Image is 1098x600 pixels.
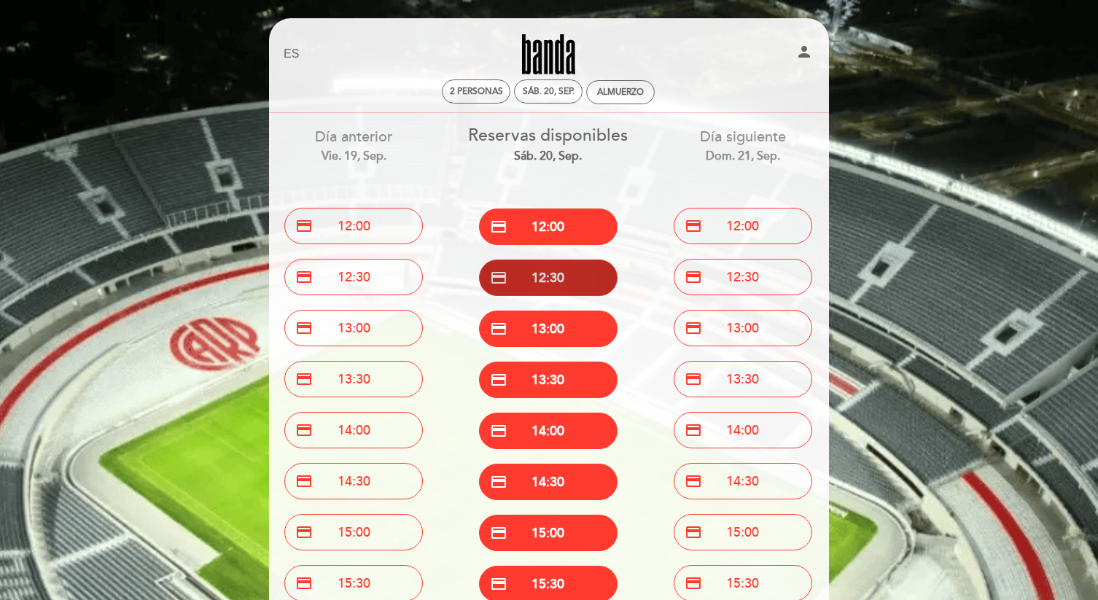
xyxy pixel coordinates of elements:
[284,208,423,244] button: credit_card 12:00
[462,124,635,165] div: Reservas disponibles
[685,319,702,337] span: credit_card
[295,574,313,592] span: credit_card
[674,514,812,550] button: credit_card 15:00
[295,319,313,337] span: credit_card
[685,472,702,490] span: credit_card
[674,361,812,397] button: credit_card 13:30
[685,574,702,592] span: credit_card
[674,259,812,295] button: credit_card 12:30
[490,269,507,287] span: credit_card
[284,412,423,448] button: credit_card 14:00
[674,310,812,346] button: credit_card 13:00
[284,361,423,397] button: credit_card 13:30
[490,575,507,593] span: credit_card
[457,34,639,74] a: Banda
[490,218,507,235] span: credit_card
[674,208,812,244] button: credit_card 12:00
[479,413,618,449] button: credit_card 14:00
[685,370,702,388] span: credit_card
[295,472,313,490] span: credit_card
[490,320,507,338] span: credit_card
[597,87,644,98] div: Almuerzo
[479,362,618,398] button: credit_card 13:30
[295,268,313,286] span: credit_card
[295,370,313,388] span: credit_card
[656,127,829,164] div: Día siguiente
[284,310,423,346] button: credit_card 13:00
[295,217,313,235] span: credit_card
[284,514,423,550] button: credit_card 15:00
[284,259,423,295] button: credit_card 12:30
[685,523,702,541] span: credit_card
[479,260,618,296] button: credit_card 12:30
[523,86,575,97] div: sáb. 20, sep.
[490,371,507,389] span: credit_card
[479,464,618,500] button: credit_card 14:30
[295,523,313,541] span: credit_card
[674,463,812,499] button: credit_card 14:30
[685,268,702,286] span: credit_card
[656,148,829,165] div: dom. 21, sep.
[479,311,618,347] button: credit_card 13:00
[268,127,440,164] div: Día anterior
[490,422,507,440] span: credit_card
[462,148,635,165] div: sáb. 20, sep.
[674,412,812,448] button: credit_card 14:00
[795,43,813,66] button: person
[284,463,423,499] button: credit_card 14:30
[685,421,702,439] span: credit_card
[479,515,618,551] button: credit_card 15:00
[479,209,618,245] button: credit_card 12:00
[295,421,313,439] span: credit_card
[490,473,507,491] span: credit_card
[450,86,503,97] span: 2 personas
[795,43,813,61] i: person
[268,148,440,165] div: vie. 19, sep.
[685,217,702,235] span: credit_card
[490,524,507,542] span: credit_card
